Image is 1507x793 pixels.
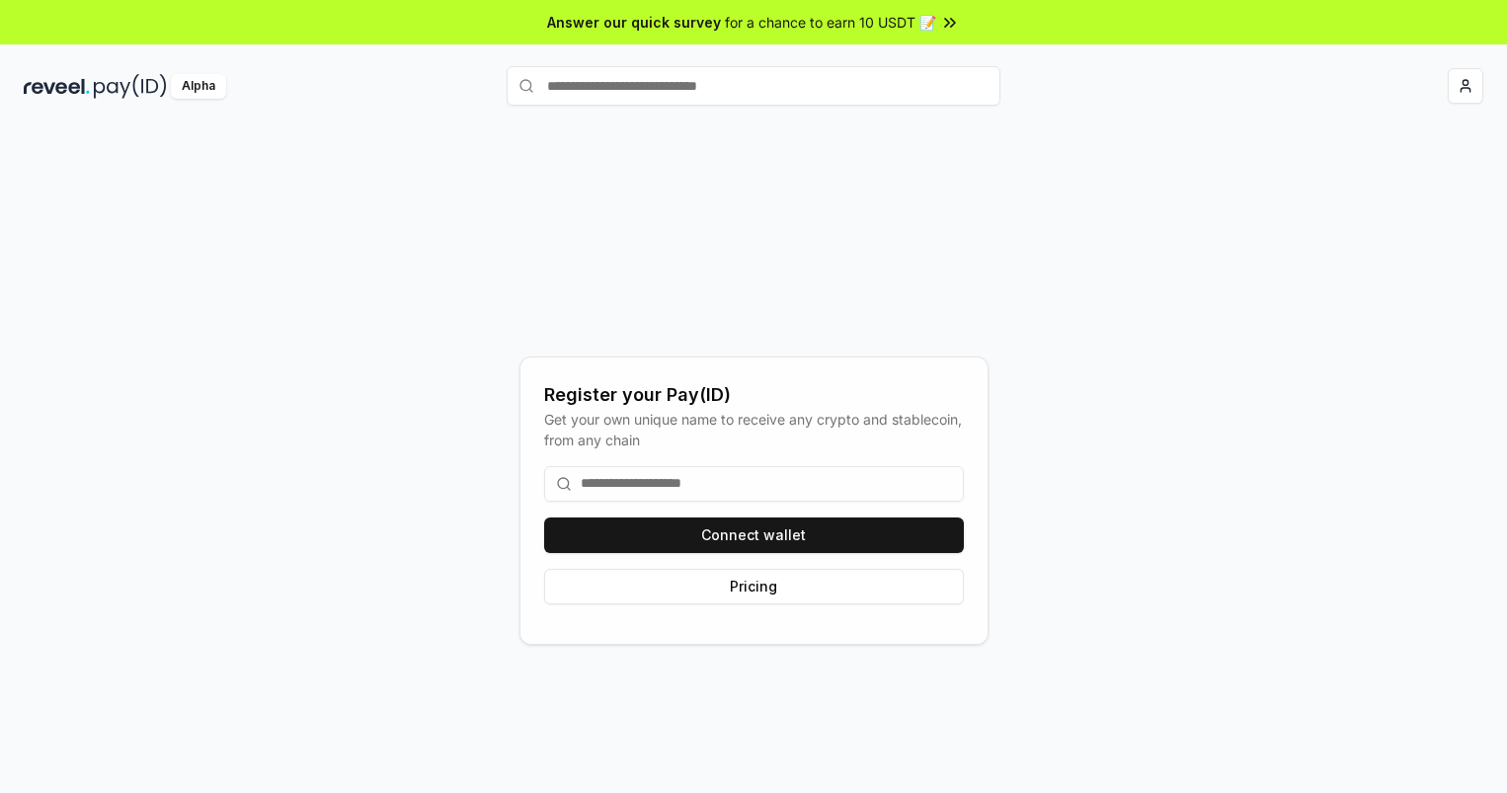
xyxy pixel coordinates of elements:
img: reveel_dark [24,74,90,99]
span: for a chance to earn 10 USDT 📝 [725,12,936,33]
button: Pricing [544,569,964,604]
div: Alpha [171,74,226,99]
button: Connect wallet [544,517,964,553]
div: Get your own unique name to receive any crypto and stablecoin, from any chain [544,409,964,450]
span: Answer our quick survey [547,12,721,33]
div: Register your Pay(ID) [544,381,964,409]
img: pay_id [94,74,167,99]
